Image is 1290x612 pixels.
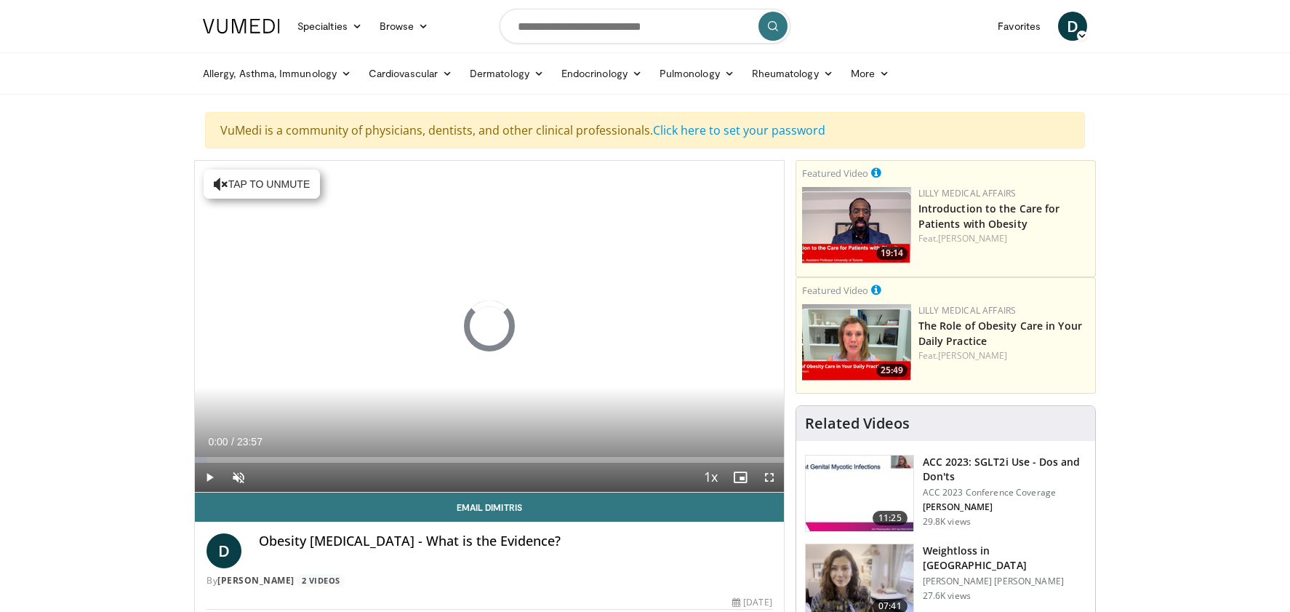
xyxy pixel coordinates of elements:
[802,304,911,381] a: 25:49
[461,59,553,88] a: Dermatology
[918,232,1089,245] div: Feat.
[802,167,868,180] small: Featured Video
[923,455,1086,484] h3: ACC 2023: SGLT2i Use - Dos and Don'ts
[553,59,651,88] a: Endocrinology
[938,232,1007,245] a: [PERSON_NAME]
[918,202,1060,231] a: Introduction to the Care for Patients with Obesity
[195,463,224,492] button: Play
[203,19,280,33] img: VuMedi Logo
[923,516,971,528] p: 29.8K views
[923,590,971,602] p: 27.6K views
[204,170,320,199] button: Tap to unmute
[231,436,234,448] span: /
[918,349,1089,362] div: Feat.
[989,12,1049,41] a: Favorites
[194,59,360,88] a: Allergy, Asthma, Immunology
[697,463,726,492] button: Playback Rate
[371,12,438,41] a: Browse
[802,284,868,297] small: Featured Video
[195,457,784,463] div: Progress Bar
[743,59,842,88] a: Rheumatology
[207,574,772,587] div: By
[923,501,1086,513] p: [PERSON_NAME]
[500,9,790,44] input: Search topics, interventions
[805,415,910,432] h4: Related Videos
[297,574,345,587] a: 2 Videos
[876,247,908,260] span: 19:14
[873,511,908,525] span: 11:25
[195,161,784,493] video-js: Video Player
[923,576,1086,587] p: [PERSON_NAME] [PERSON_NAME]
[651,59,743,88] a: Pulmonology
[806,456,913,531] img: 9258cdf1-0fbf-450b-845f-99397d12d24a.150x105_q85_crop-smart_upscale.jpg
[918,187,1017,199] a: Lilly Medical Affairs
[259,533,772,549] h4: Obesity [MEDICAL_DATA] - What is the Evidence?
[195,493,784,522] a: Email Dimitris
[217,574,295,587] a: [PERSON_NAME]
[802,187,911,263] a: 19:14
[802,187,911,263] img: acc2e291-ced4-4dd5-b17b-d06994da28f3.png.150x105_q85_crop-smart_upscale.png
[842,59,898,88] a: More
[918,304,1017,317] a: Lilly Medical Affairs
[289,12,371,41] a: Specialties
[726,463,755,492] button: Enable picture-in-picture mode
[224,463,253,492] button: Unmute
[208,436,228,448] span: 0:00
[876,364,908,377] span: 25:49
[802,304,911,381] img: e1208b6b-349f-4914-9dd7-f97803bdbf1d.png.150x105_q85_crop-smart_upscale.png
[207,533,241,568] a: D
[653,122,825,138] a: Click here to set your password
[732,596,772,609] div: [DATE]
[237,436,263,448] span: 23:57
[938,349,1007,362] a: [PERSON_NAME]
[755,463,784,492] button: Fullscreen
[805,455,1086,532] a: 11:25 ACC 2023: SGLT2i Use - Dos and Don'ts ACC 2023 Conference Coverage [PERSON_NAME] 29.8K views
[923,487,1086,498] p: ACC 2023 Conference Coverage
[360,59,461,88] a: Cardiovascular
[923,544,1086,573] h3: Weightloss in [GEOGRAPHIC_DATA]
[918,319,1082,348] a: The Role of Obesity Care in Your Daily Practice
[205,112,1085,148] div: VuMedi is a community of physicians, dentists, and other clinical professionals.
[1058,12,1087,41] a: D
